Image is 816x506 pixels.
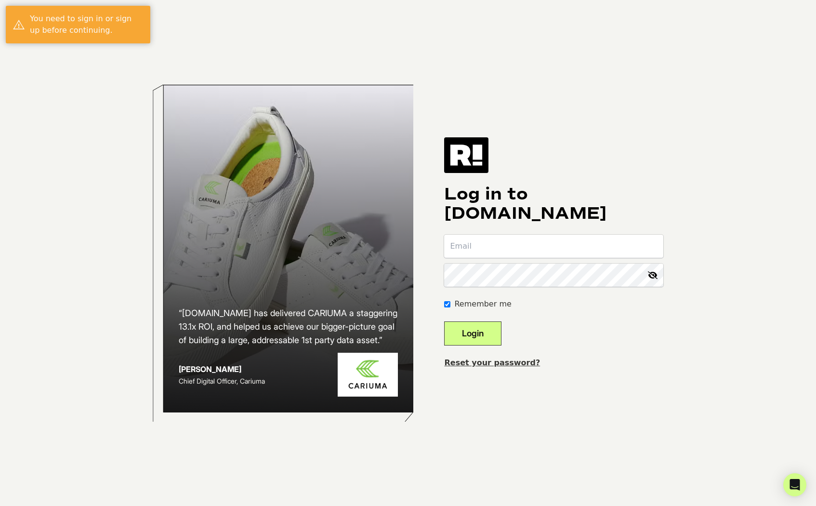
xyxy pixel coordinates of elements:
[30,13,143,36] div: You need to sign in or sign up before continuing.
[338,353,398,397] img: Cariuma
[444,358,540,367] a: Reset your password?
[783,473,806,496] div: Open Intercom Messenger
[179,306,398,347] h2: “[DOMAIN_NAME] has delivered CARIUMA a staggering 13.1x ROI, and helped us achieve our bigger-pic...
[444,321,501,346] button: Login
[179,377,265,385] span: Chief Digital Officer, Cariuma
[179,364,241,374] strong: [PERSON_NAME]
[454,298,511,310] label: Remember me
[444,137,488,173] img: Retention.com
[444,185,663,223] h1: Log in to [DOMAIN_NAME]
[444,235,663,258] input: Email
